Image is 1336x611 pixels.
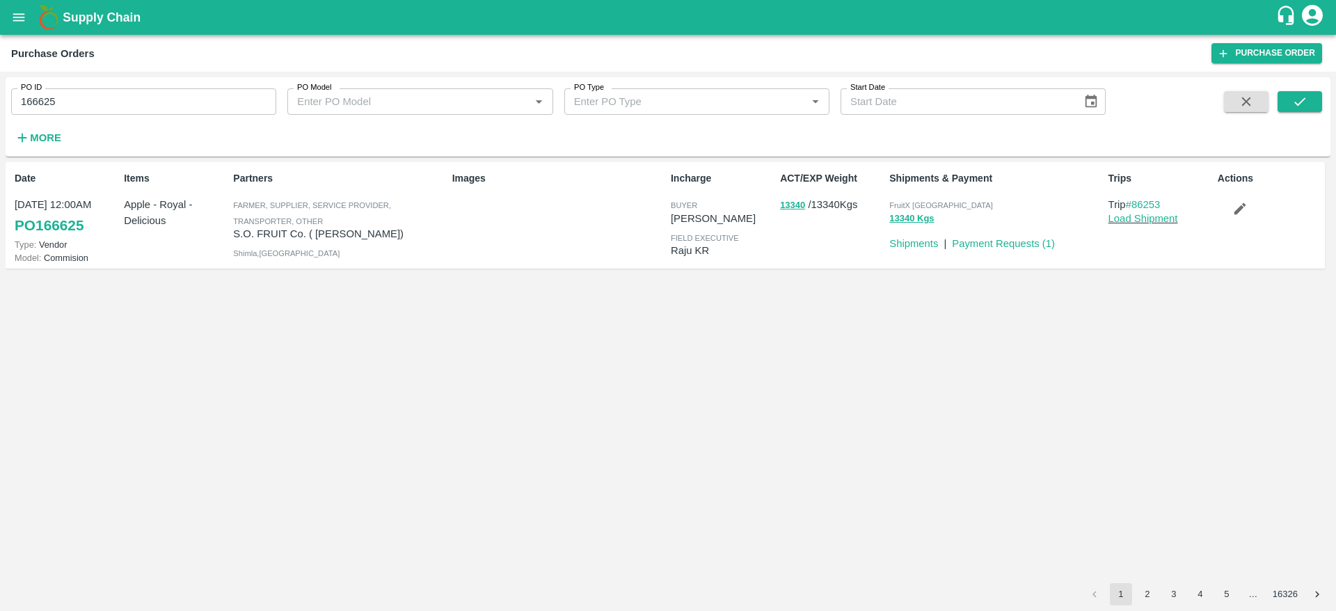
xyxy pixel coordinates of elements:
a: Load Shipment [1108,213,1178,224]
div: customer-support [1275,5,1300,30]
p: Raju KR [671,243,774,258]
input: Enter PO Type [568,93,784,111]
div: | [938,230,946,251]
input: Start Date [841,88,1072,115]
button: Choose date [1078,88,1104,115]
a: PO166625 [15,213,83,238]
p: Date [15,171,118,186]
p: / 13340 Kgs [780,197,884,213]
label: PO Type [574,82,604,93]
button: Go to page 16326 [1269,583,1302,605]
p: ACT/EXP Weight [780,171,884,186]
p: Commision [15,251,118,264]
p: S.O. FRUIT Co. ( [PERSON_NAME]) [233,226,446,241]
nav: pagination navigation [1081,583,1330,605]
p: [PERSON_NAME] [671,211,774,226]
label: PO Model [297,82,332,93]
a: Supply Chain [63,8,1275,27]
p: Actions [1218,171,1321,186]
span: Farmer, Supplier, Service Provider, Transporter, Other [233,201,391,225]
input: Enter PO ID [11,88,276,115]
button: More [11,126,65,150]
button: 13340 [780,198,805,214]
span: FruitX [GEOGRAPHIC_DATA] [889,201,993,209]
button: Go to next page [1306,583,1328,605]
p: [DATE] 12:00AM [15,197,118,212]
label: Start Date [850,82,885,93]
button: 13340 Kgs [889,211,934,227]
p: Vendor [15,238,118,251]
div: … [1242,588,1264,601]
a: Purchase Order [1211,43,1322,63]
span: buyer [671,201,697,209]
p: Trips [1108,171,1212,186]
input: Enter PO Model [292,93,507,111]
p: Items [124,171,228,186]
span: Type: [15,239,36,250]
p: Trip [1108,197,1212,212]
p: Partners [233,171,446,186]
button: Open [530,93,548,111]
div: account of current user [1300,3,1325,32]
div: Purchase Orders [11,45,95,63]
p: Incharge [671,171,774,186]
label: PO ID [21,82,42,93]
p: Shipments & Payment [889,171,1102,186]
strong: More [30,132,61,143]
a: Payment Requests (1) [952,238,1055,249]
p: Apple - Royal - Delicious [124,197,228,228]
button: Go to page 3 [1163,583,1185,605]
img: logo [35,3,63,31]
span: field executive [671,234,739,242]
button: page 1 [1110,583,1132,605]
button: open drawer [3,1,35,33]
a: Shipments [889,238,938,249]
button: Go to page 4 [1189,583,1211,605]
span: Model: [15,253,41,263]
p: Images [452,171,665,186]
button: Go to page 2 [1136,583,1159,605]
span: Shimla , [GEOGRAPHIC_DATA] [233,249,340,257]
button: Go to page 5 [1216,583,1238,605]
button: Open [806,93,825,111]
a: #86253 [1126,199,1161,210]
b: Supply Chain [63,10,141,24]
